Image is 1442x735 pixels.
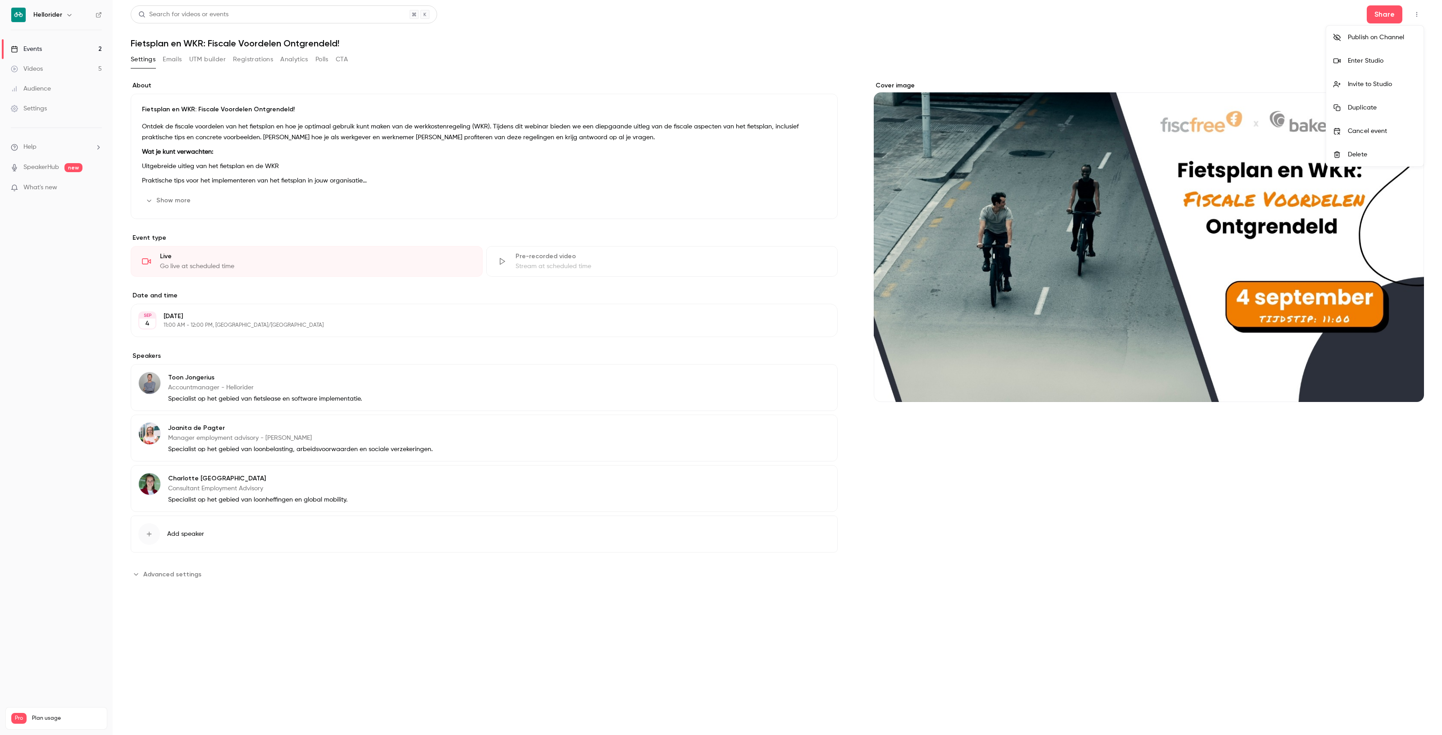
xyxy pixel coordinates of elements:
div: Invite to Studio [1348,80,1416,89]
div: Enter Studio [1348,56,1416,65]
div: Duplicate [1348,103,1416,112]
div: Delete [1348,150,1416,159]
div: Cancel event [1348,127,1416,136]
div: Publish on Channel [1348,33,1416,42]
